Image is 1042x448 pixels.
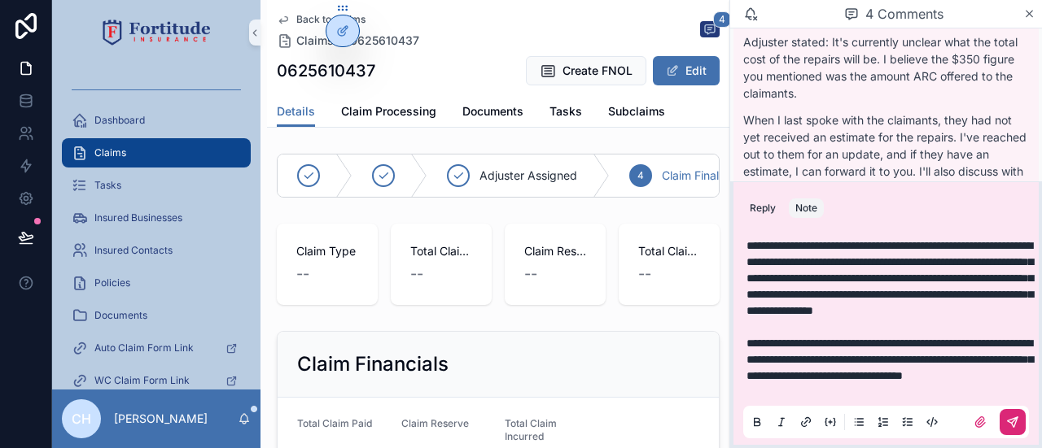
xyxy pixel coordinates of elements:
span: -- [638,263,651,285]
a: Documents [62,301,251,330]
span: Tasks [94,179,121,192]
p: When I last spoke with the claimants, they had not yet received an estimate for the repairs. I've... [743,111,1029,214]
span: Adjuster Assigned [479,167,577,184]
span: WC Claim Form Link [94,374,190,387]
button: Note [789,198,824,218]
span: Details [277,103,315,120]
span: Dashboard [94,114,145,127]
a: Auto Claim Form Link [62,333,251,363]
p: [PERSON_NAME] [114,411,208,427]
img: App logo [103,20,211,46]
span: Tasks [549,103,582,120]
p: Adjuster stated: It's currently unclear what the total cost of the repairs will be. I believe the... [743,33,1029,102]
a: Subclaims [608,97,665,129]
a: Documents [462,97,523,129]
span: Documents [94,309,147,322]
span: -- [524,263,537,285]
span: Policies [94,276,130,289]
span: Insured Contacts [94,244,173,257]
span: CH [72,409,91,428]
span: 4 [637,169,644,182]
button: Create FNOL [526,56,646,85]
a: Back to Claims [277,13,366,26]
span: -- [410,263,423,285]
a: Claims [62,138,251,167]
span: Total Claim Incurred [638,243,700,259]
a: Dashboard [62,106,251,135]
span: Auto Claim Form Link [94,341,194,354]
span: Claim Finalized [662,167,742,184]
span: Back to Claims [296,13,366,26]
a: Insured Contacts [62,236,251,265]
span: Claim Processing [341,103,436,120]
span: Documents [462,103,523,120]
span: Total Claim Paid [297,417,372,429]
span: Claim Type [296,243,358,259]
div: scrollable content [52,65,260,389]
a: Insured Businesses [62,203,251,233]
a: Claim Processing [341,97,436,129]
h2: Claim Financials [297,351,449,377]
div: Note [795,202,817,215]
a: WC Claim Form Link [62,366,251,395]
span: Claim Reserve [401,417,469,429]
a: Policies [62,268,251,298]
a: Tasks [62,171,251,200]
span: Subclaims [608,103,665,120]
a: Details [277,97,315,128]
h1: 0625610437 [277,59,375,82]
span: Total Claim Incurred [505,417,557,442]
a: Tasks [549,97,582,129]
span: Insured Businesses [94,211,182,224]
a: Claims [277,33,334,49]
span: Claims [94,146,126,159]
button: Reply [743,198,782,218]
span: -- [296,263,309,285]
span: Total Claim Paid [410,243,472,259]
a: 0625610437 [350,33,419,49]
span: 4 [713,11,731,28]
span: 4 Comments [865,4,943,24]
span: Create FNOL [563,63,633,79]
button: Edit [653,56,720,85]
button: 4 [700,21,720,41]
span: Claim Reserve [524,243,586,259]
span: Claims [296,33,334,49]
